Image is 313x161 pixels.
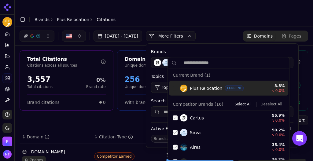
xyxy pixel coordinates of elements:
[232,101,254,108] button: Select All
[180,85,187,92] img: Plus Relocation
[86,76,106,84] div: 0%
[254,33,273,39] span: Domains
[86,84,106,89] p: Brand rate
[2,137,12,146] img: Perrill
[99,134,133,140] div: Citation Type
[162,84,179,90] span: Topic: All
[190,115,204,121] span: Cartus
[275,88,285,93] span: 0.0 %
[190,85,222,91] span: Plus Relocation
[151,73,220,79] label: Topics
[272,133,275,137] span: ↘
[154,137,168,141] span: Brands :
[168,68,289,160] div: Suggestions
[35,16,116,23] nav: breadcrumb
[57,16,89,23] a: Plus Relocation
[20,130,92,144] th: domain
[190,144,201,150] span: Aires
[266,83,285,88] div: 3.8 %
[2,17,12,27] button: Current brand: Plus Relocation
[173,72,210,78] span: Current Brand ( 1 )
[275,118,285,123] span: 0.0 %
[92,130,164,144] th: citationTypes
[266,113,285,118] div: 55.9 %
[154,59,161,66] img: Cartus
[3,150,12,159] button: Open user button
[35,17,50,22] a: Brands
[27,75,53,84] div: 3,557
[258,101,285,108] button: Deselect All
[27,134,50,140] div: Domain
[151,126,179,132] span: Active Filters
[255,101,257,108] span: |
[125,99,170,105] span: With brand mentions
[125,84,154,89] p: Unique domains
[125,75,154,84] div: 256
[180,129,187,136] img: Sirva
[146,31,196,41] button: More Filters
[162,59,170,66] img: Sirva
[180,144,187,151] img: Aires
[125,56,198,63] div: Domain Coverage
[173,101,223,107] span: Competitor Brands ( 16 )
[103,99,106,105] span: 0
[292,131,307,146] div: Open Intercom Messenger
[272,118,275,123] span: ↘
[151,98,293,104] label: Search
[272,88,275,93] span: ↘
[275,147,285,152] span: 0.0 %
[289,33,301,39] span: Pages
[225,85,244,91] span: CURRENT
[27,99,60,105] span: Brand citations
[2,17,12,27] img: Plus Relocation
[166,152,175,158] div: 374
[151,49,293,55] label: Brands
[190,130,201,136] span: Sirva
[272,147,275,152] span: ↘
[66,33,72,39] img: US
[94,134,161,140] div: ↕Citation Type
[27,84,53,89] p: Total citations
[266,128,285,133] div: 50.2 %
[94,152,134,160] span: Competitor Earned
[3,150,12,159] img: Nate Tower
[27,63,101,68] p: Citations across all sources
[298,99,300,105] span: 0
[27,56,101,63] div: Total Citations
[275,133,285,137] span: 0.0 %
[22,149,89,155] div: [DOMAIN_NAME]
[266,142,285,147] div: 35.4 %
[94,31,142,42] button: [DATE] - [DATE]
[125,63,198,68] p: Unique domains citing content
[180,114,187,122] img: Cartus
[97,16,116,23] span: Citations
[22,134,89,140] div: ↕Domain
[2,137,12,146] button: Open organization switcher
